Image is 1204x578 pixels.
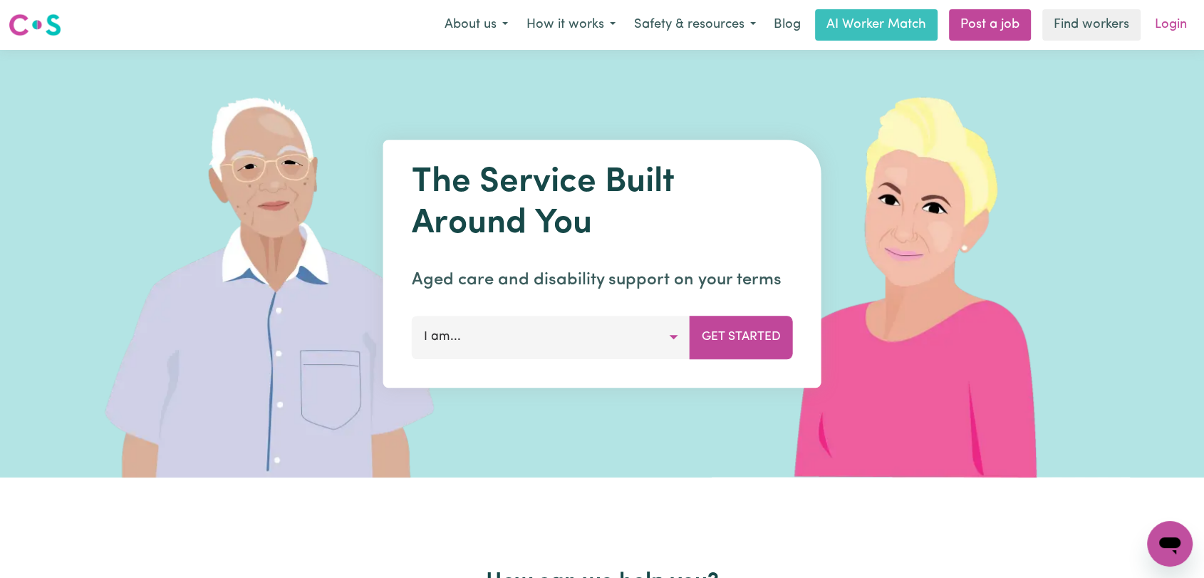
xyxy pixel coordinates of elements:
[815,9,938,41] a: AI Worker Match
[1146,9,1195,41] a: Login
[949,9,1031,41] a: Post a job
[412,162,793,244] h1: The Service Built Around You
[412,316,690,358] button: I am...
[412,267,793,293] p: Aged care and disability support on your terms
[435,10,517,40] button: About us
[690,316,793,358] button: Get Started
[625,10,765,40] button: Safety & resources
[1147,521,1193,567] iframe: Button to launch messaging window
[9,9,61,41] a: Careseekers logo
[1042,9,1141,41] a: Find workers
[9,12,61,38] img: Careseekers logo
[765,9,809,41] a: Blog
[517,10,625,40] button: How it works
